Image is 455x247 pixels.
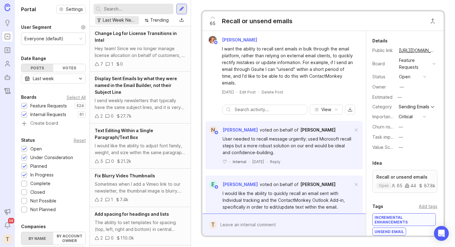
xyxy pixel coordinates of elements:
div: — [396,93,404,101]
div: Everyone (default) [24,35,63,42]
div: Boards [21,93,37,101]
span: View [321,106,331,113]
div: Status [372,73,394,80]
div: 2 [100,196,103,203]
div: Select All [67,96,86,99]
a: Text Editing Within a Single Paragraph/Text BoxI would like the ability to adjust font family, we... [90,123,191,169]
a: Portal [2,31,13,42]
h1: Portal [21,6,36,13]
div: Hey team! Since we no longer manage license allocation on behalf of customers, it would be helpfu... [95,45,186,59]
a: Users [2,58,13,69]
a: Display Sent Emails by what they were named in the Email Builder, not their Subject LineI send we... [90,71,191,123]
button: Notifications [2,220,13,231]
label: By name [21,232,53,245]
div: Complete [30,180,50,187]
div: Tags [372,203,383,210]
span: Text Editing Within a Single Paragraph/Text Box [95,128,153,140]
a: N[PERSON_NAME] [206,126,258,134]
div: 1 [111,61,113,67]
div: 2 [100,113,103,119]
span: [PERSON_NAME] [300,182,336,187]
button: export comments [345,105,355,115]
div: Owner [372,84,394,90]
a: Recall or unsend emailsopen654487.8k [372,170,437,193]
img: Canny Home [5,4,10,11]
div: I would like the ability to quickly recall an email sent with Individual tracking and the Contact... [223,190,353,210]
div: I send weekly newsletters that typically have the same subject lines, and it is very hard to diff... [95,97,186,111]
div: Incremental Enhancements [373,214,435,226]
div: Open Intercom Messenger [434,226,449,241]
a: Fix Blurry Video ThumbnailsSometimes when I add a Vimeo link to our newsletter, the thumbnail ima... [90,169,191,207]
div: Recall or unsend emails [222,17,292,25]
div: voted on behalf of [260,127,298,133]
div: Date Range [21,55,46,62]
div: Not Planned [30,206,56,213]
div: · [258,89,259,95]
div: Board [372,60,394,67]
div: Votes [53,64,85,72]
div: voted on behalf of [260,181,298,188]
label: Churn risk? [372,124,395,129]
label: Importance [372,114,396,119]
label: Task impact [372,134,397,140]
img: member badge [214,130,219,135]
div: Reply [270,159,280,164]
button: T [2,233,13,245]
span: Settings [66,6,83,12]
span: [PERSON_NAME] [222,37,257,42]
span: 56 [8,218,14,223]
div: 5 [100,158,103,165]
div: Open [30,145,42,152]
img: member badge [213,40,218,45]
div: Public link [372,47,394,54]
svg: toggle icon [76,76,85,81]
div: Planned [30,163,47,170]
a: Create board [21,121,86,127]
div: Category [372,103,394,110]
div: — [400,84,404,90]
div: I would like the ability to adjust font family, weight, and size within the same paragraph or tex... [95,142,186,156]
p: 61 [80,112,84,117]
button: Settings [56,5,86,14]
a: [DATE] [222,89,234,95]
div: 0 [111,158,114,165]
div: Estimated [372,95,392,99]
a: Add spacing for headings and listsThe ability to set templates for spacing (top, left, right and ... [90,207,191,245]
img: member badge [214,185,219,189]
div: 44 [405,184,416,188]
span: [DATE] [252,159,264,164]
div: Under Consideration [30,154,73,161]
div: 7.4k [120,196,128,203]
span: [PERSON_NAME] [223,182,258,187]
div: · [236,89,237,95]
a: [PERSON_NAME] [300,127,336,133]
div: T [209,221,217,229]
div: I want the ability to recall sent emails in bulk through the email platform, rather than relying ... [222,45,353,86]
button: Close button [427,15,439,27]
div: User Segment [21,24,51,31]
div: Last week [33,75,54,82]
span: Display Sent Emails by what they were named in the Email Builder, not their Subject Line [95,76,177,95]
div: N [209,126,217,134]
a: Roadmaps [2,45,13,56]
div: · [266,159,267,164]
a: [PERSON_NAME] [300,181,336,188]
img: Bronwen W [207,36,219,44]
div: Critical [399,113,413,120]
div: Edit Post [240,89,256,95]
div: 87.8k [418,184,435,188]
div: Not Possible [30,197,56,204]
div: Last Week New Requests [103,17,136,24]
div: — [399,134,403,141]
p: 524 [76,103,84,108]
span: [PERSON_NAME] [223,127,258,132]
div: E [209,180,217,188]
div: — [399,123,403,130]
div: — [399,144,403,151]
span: Add spacing for headings and lists [95,211,169,217]
div: 1 [111,196,113,203]
div: Sometimes when I add a Vimeo link to our newsletter, the thumbnail image is blurry. This looks ve... [95,181,186,194]
p: open [379,183,389,188]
